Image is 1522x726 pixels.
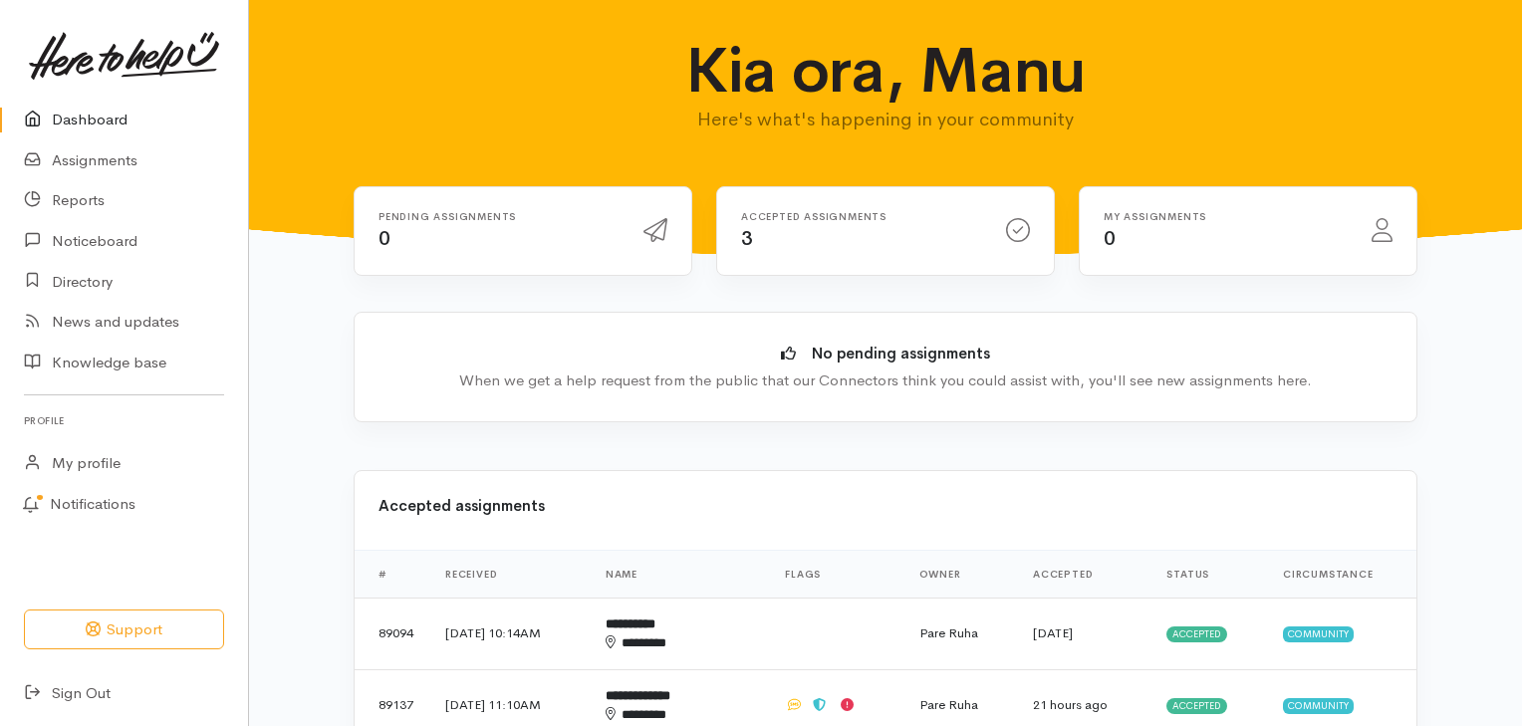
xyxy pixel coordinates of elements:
[429,598,590,669] td: [DATE] 10:14AM
[429,550,590,598] th: Received
[1166,698,1227,714] span: Accepted
[741,226,753,251] span: 3
[1033,696,1108,713] time: 21 hours ago
[1104,211,1348,222] h6: My assignments
[592,106,1180,133] p: Here's what's happening in your community
[1166,626,1227,642] span: Accepted
[1017,550,1150,598] th: Accepted
[1150,550,1267,598] th: Status
[379,226,390,251] span: 0
[384,369,1387,392] div: When we get a help request from the public that our Connectors think you could assist with, you'l...
[592,36,1180,106] h1: Kia ora, Manu
[741,211,982,222] h6: Accepted assignments
[590,550,769,598] th: Name
[379,211,620,222] h6: Pending assignments
[903,598,1017,669] td: Pare Ruha
[1033,624,1073,641] time: [DATE]
[355,550,429,598] th: #
[1104,226,1116,251] span: 0
[355,598,429,669] td: 89094
[769,550,902,598] th: Flags
[379,496,545,515] b: Accepted assignments
[1283,698,1354,714] span: Community
[1267,550,1416,598] th: Circumstance
[24,609,224,650] button: Support
[1283,626,1354,642] span: Community
[903,550,1017,598] th: Owner
[812,344,990,363] b: No pending assignments
[24,407,224,434] h6: Profile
